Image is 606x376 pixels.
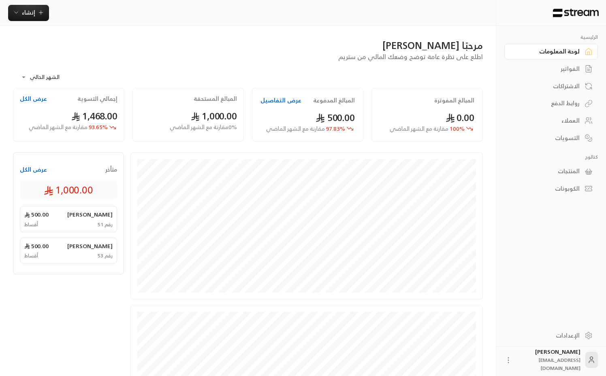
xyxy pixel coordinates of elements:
div: الفواتير [514,65,580,73]
h2: المبالغ المدفوعة [313,96,355,104]
h2: إجمالي التسوية [77,95,117,103]
button: عرض الكل [20,95,47,103]
span: [PERSON_NAME] [67,210,113,219]
div: مرحبًا [PERSON_NAME] [13,39,483,52]
div: العملاء [514,117,580,125]
a: روابط الدفع [504,96,598,111]
button: إنشاء [8,5,49,21]
a: الفواتير [504,61,598,77]
span: 500.00 [24,210,49,219]
span: متأخر [105,166,117,174]
span: 0 % مقارنة مع الشهر الماضي [170,123,237,132]
span: 97.83 % [266,125,345,133]
span: أقساط [24,253,38,259]
a: الاشتراكات [504,78,598,94]
a: التسويات [504,130,598,146]
span: 1,468.00 [71,108,117,124]
span: [EMAIL_ADDRESS][DOMAIN_NAME] [539,356,580,372]
div: الإعدادات [514,331,580,340]
div: الشهر الحالي [17,67,78,88]
div: لوحة المعلومات [514,47,580,55]
div: [PERSON_NAME] [517,348,580,372]
span: إنشاء [22,7,35,17]
span: أقساط [24,221,38,228]
a: الإعدادات [504,327,598,343]
div: المنتجات [514,167,580,175]
span: 1,000.00 [191,108,237,124]
span: اطلع على نظرة عامة توضح وضعك المالي من ستريم [338,51,483,62]
button: عرض التفاصيل [260,96,301,104]
img: Logo [552,8,600,17]
a: المنتجات [504,164,598,179]
p: كتالوج [504,154,598,160]
span: رقم 53 [98,253,113,259]
div: روابط الدفع [514,99,580,107]
a: العملاء [504,113,598,129]
div: التسويات [514,134,580,142]
a: الكوبونات [504,181,598,197]
span: رقم 51 [98,221,113,228]
button: عرض الكل [20,166,47,174]
span: 500.00 [24,242,49,250]
span: 1,000.00 [44,183,93,196]
span: 93.65 % [29,123,108,132]
p: الرئيسية [504,34,598,40]
span: مقارنة مع الشهر الماضي [29,122,87,132]
a: لوحة المعلومات [504,44,598,59]
span: 100 % [390,125,465,133]
span: مقارنة مع الشهر الماضي [266,123,325,134]
span: مقارنة مع الشهر الماضي [390,123,448,134]
span: 500.00 [316,109,355,126]
div: الكوبونات [514,185,580,193]
h2: المبالغ المستحقة [194,95,237,103]
span: 0.00 [446,109,474,126]
h2: المبالغ المفوترة [434,96,474,104]
span: [PERSON_NAME] [67,242,113,250]
div: الاشتراكات [514,82,580,90]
